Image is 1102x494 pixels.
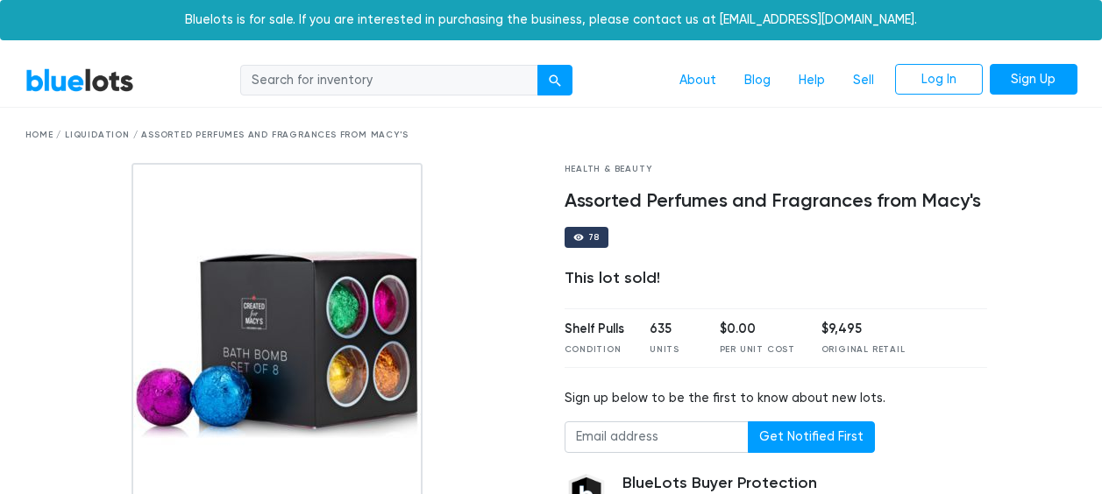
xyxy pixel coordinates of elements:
[650,343,693,356] div: Units
[748,421,875,453] button: Get Notified First
[25,67,134,93] a: BlueLots
[720,320,795,339] div: $0.00
[650,320,693,339] div: 635
[565,269,988,288] div: This lot sold!
[565,343,624,356] div: Condition
[25,129,1077,142] div: Home / Liquidation / Assorted Perfumes and Fragrances from Macy's
[895,64,983,95] a: Log In
[665,64,730,97] a: About
[565,421,749,453] input: Email address
[565,190,988,213] h4: Assorted Perfumes and Fragrances from Macy's
[565,163,988,176] div: Health & Beauty
[821,320,906,339] div: $9,495
[720,343,795,356] div: Per Unit Cost
[588,233,601,242] div: 78
[565,389,988,408] div: Sign up below to be the first to know about new lots.
[839,64,888,97] a: Sell
[990,64,1077,95] a: Sign Up
[240,65,538,96] input: Search for inventory
[622,474,988,493] h5: BlueLots Buyer Protection
[730,64,785,97] a: Blog
[785,64,839,97] a: Help
[565,320,624,339] div: Shelf Pulls
[821,343,906,356] div: Original Retail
